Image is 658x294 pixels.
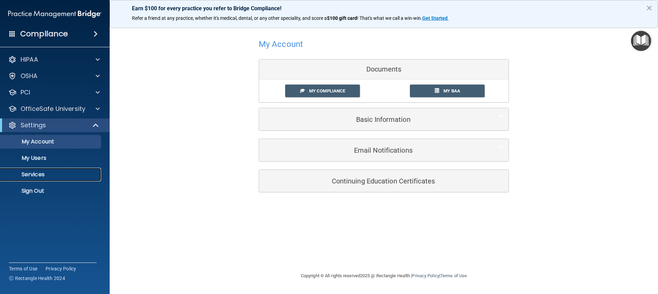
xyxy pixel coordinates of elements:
[264,146,483,154] h5: Email Notifications
[21,121,46,129] p: Settings
[443,88,460,93] span: My BAA
[264,112,503,127] a: Basic Information
[21,72,38,80] p: OSHA
[21,55,38,64] p: HIPAA
[4,188,98,194] p: Sign Out
[4,138,98,145] p: My Account
[309,88,345,93] span: My Compliance
[20,29,68,39] h4: Compliance
[46,265,76,272] a: Privacy Policy
[264,116,483,123] h5: Basic Information
[4,155,98,162] p: My Users
[9,275,65,282] span: Ⓒ Rectangle Health 2024
[8,55,100,64] a: HIPAA
[259,40,303,49] h4: My Account
[259,265,509,287] div: Copyright © All rights reserved 2025 @ Rectangle Health | |
[21,88,30,97] p: PCI
[264,142,503,158] a: Email Notifications
[422,15,448,21] strong: Get Started
[9,265,37,272] a: Terms of Use
[631,31,651,51] button: Open Resource Center
[8,105,100,113] a: OfficeSafe University
[422,15,449,21] a: Get Started
[646,2,653,13] button: Close
[440,273,467,278] a: Terms of Use
[259,60,509,79] div: Documents
[8,88,100,97] a: PCI
[8,121,99,129] a: Settings
[21,105,85,113] p: OfficeSafe University
[264,177,483,185] h5: Continuing Education Certificates
[8,7,101,21] img: PMB logo
[412,273,439,278] a: Privacy Policy
[132,5,636,12] p: Earn $100 for every practice you refer to Bridge Compliance!
[327,15,357,21] strong: $100 gift card
[4,171,98,178] p: Services
[8,72,100,80] a: OSHA
[132,15,327,21] span: Refer a friend at any practice, whether it's medical, dental, or any other speciality, and score a
[264,173,503,189] a: Continuing Education Certificates
[357,15,422,21] span: ! That's what we call a win-win.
